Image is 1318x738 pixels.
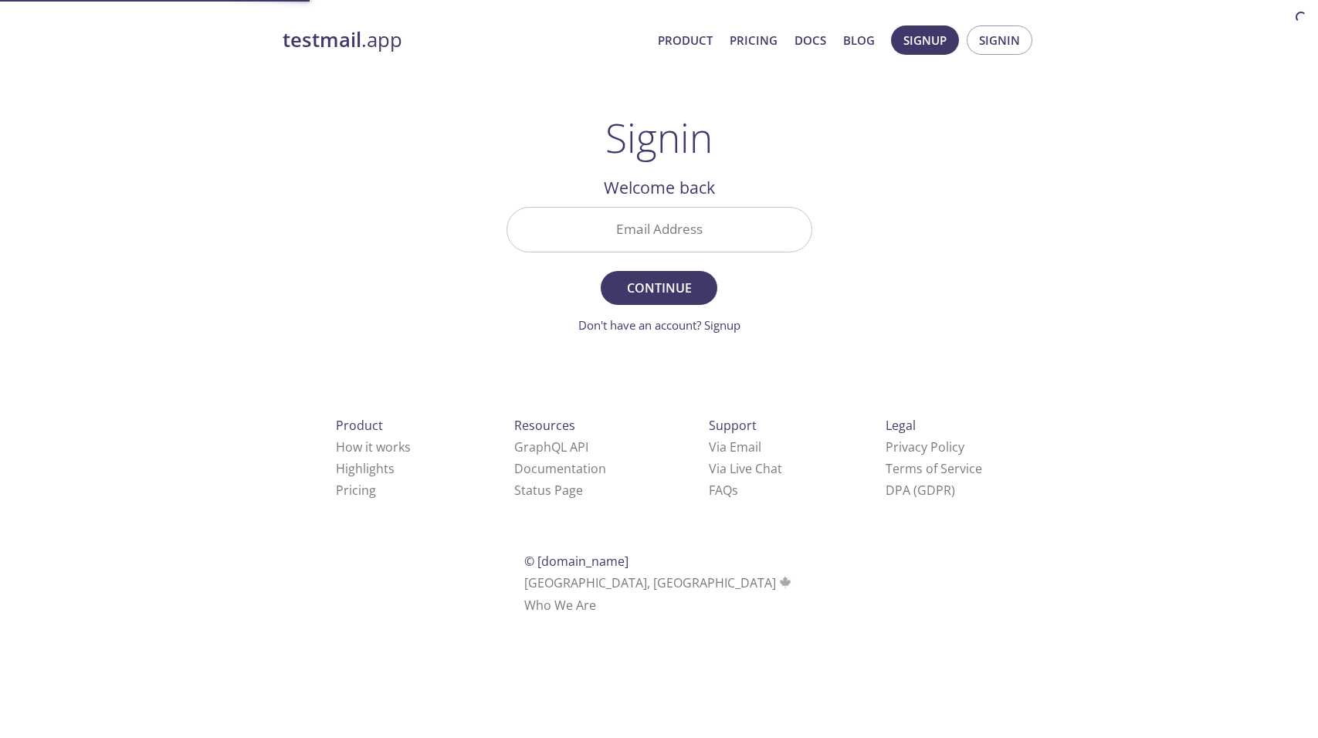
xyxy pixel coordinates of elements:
[601,271,717,305] button: Continue
[618,277,700,299] span: Continue
[605,114,713,161] h1: Signin
[886,438,964,455] a: Privacy Policy
[336,417,383,434] span: Product
[514,438,588,455] a: GraphQL API
[336,460,395,477] a: Highlights
[514,460,606,477] a: Documentation
[336,438,411,455] a: How it works
[886,417,916,434] span: Legal
[524,553,629,570] span: © [DOMAIN_NAME]
[524,597,596,614] a: Who We Are
[709,438,761,455] a: Via Email
[507,174,812,201] h2: Welcome back
[514,482,583,499] a: Status Page
[524,574,794,591] span: [GEOGRAPHIC_DATA], [GEOGRAPHIC_DATA]
[283,26,361,53] strong: testmail
[732,482,738,499] span: s
[578,317,740,333] a: Don't have an account? Signup
[709,482,738,499] a: FAQ
[903,30,947,50] span: Signup
[709,417,757,434] span: Support
[967,25,1032,55] button: Signin
[709,460,782,477] a: Via Live Chat
[336,482,376,499] a: Pricing
[795,30,826,50] a: Docs
[658,30,713,50] a: Product
[730,30,778,50] a: Pricing
[891,25,959,55] button: Signup
[886,482,955,499] a: DPA (GDPR)
[843,30,875,50] a: Blog
[979,30,1020,50] span: Signin
[283,27,645,53] a: testmail.app
[514,417,575,434] span: Resources
[886,460,982,477] a: Terms of Service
